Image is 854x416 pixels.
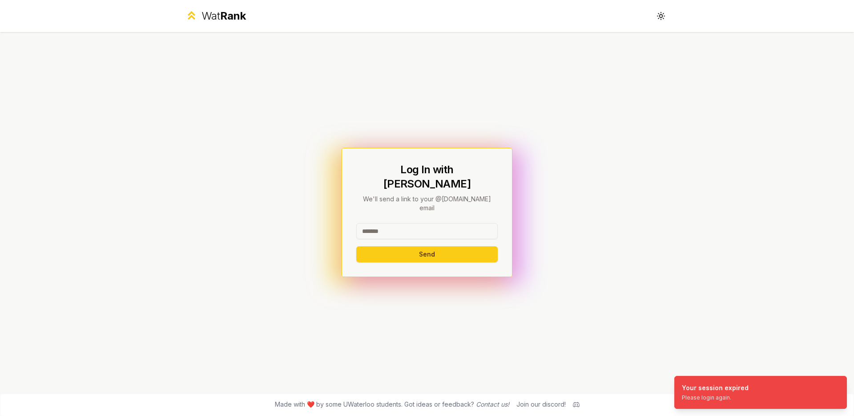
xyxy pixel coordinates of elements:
[476,400,509,408] a: Contact us!
[516,400,566,409] div: Join our discord!
[356,195,498,212] p: We'll send a link to your @[DOMAIN_NAME] email
[682,394,749,401] div: Please login again.
[356,246,498,262] button: Send
[201,9,246,23] div: Wat
[220,9,246,22] span: Rank
[275,400,509,409] span: Made with ❤️ by some UWaterloo students. Got ideas or feedback?
[356,163,498,191] h1: Log In with [PERSON_NAME]
[682,383,749,392] div: Your session expired
[185,9,246,23] a: WatRank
